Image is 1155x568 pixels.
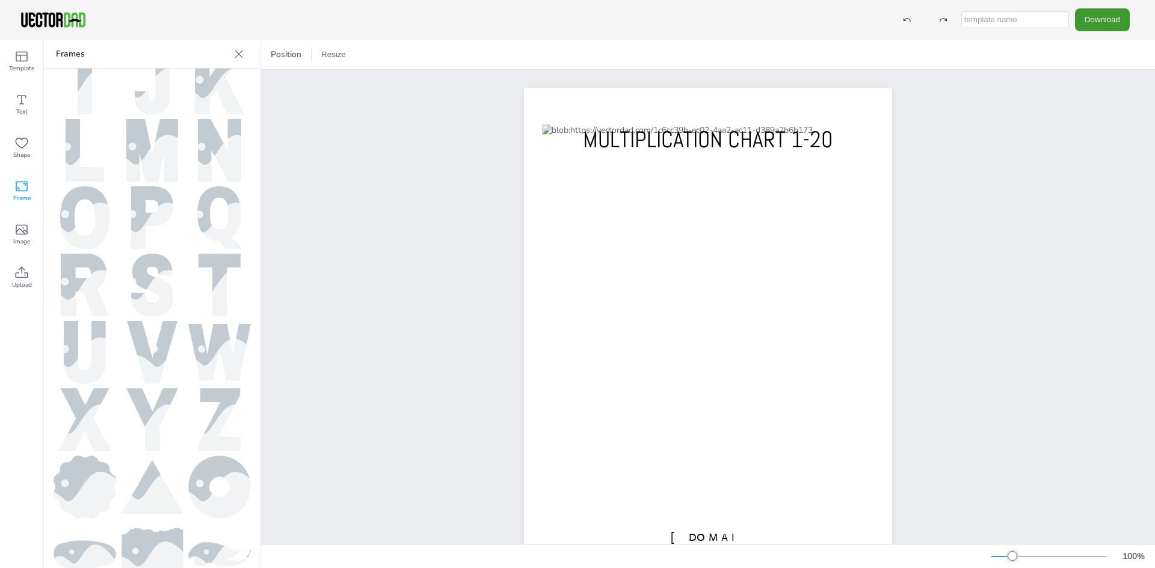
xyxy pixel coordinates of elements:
button: Resize [316,45,351,64]
img: circle2.png [188,456,251,518]
img: N.png [198,119,241,182]
img: M.png [126,119,178,182]
img: K.png [195,52,244,114]
img: Z.png [199,388,241,451]
span: Position [268,49,304,60]
span: Text [16,107,28,117]
img: Q.png [197,186,241,249]
span: MULTIPLICATION CHART 1-20 [583,125,833,154]
span: Shape [13,150,30,160]
p: Frames [56,40,229,69]
img: V.png [127,321,177,383]
img: P.png [131,186,173,249]
img: triangle.png [121,460,183,514]
span: Upload [12,280,32,290]
img: I.png [78,52,92,114]
img: O.png [60,186,109,249]
img: L.png [66,119,104,182]
span: Image [13,237,30,246]
img: VectorDad-1.png [19,11,87,29]
img: S.png [131,254,173,316]
img: J.png [135,52,170,114]
img: X.png [59,388,111,451]
div: 100 % [1119,551,1148,562]
img: Y.png [126,388,178,451]
button: Download [1075,8,1130,31]
img: U.png [64,321,106,383]
img: circle1.png [54,456,116,518]
span: Frame [13,194,31,203]
img: R.png [61,254,109,316]
span: Template [9,64,34,73]
input: template name [961,11,1069,28]
img: W.png [188,324,251,380]
img: T.png [199,254,241,316]
img: frame5.png [188,542,251,566]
